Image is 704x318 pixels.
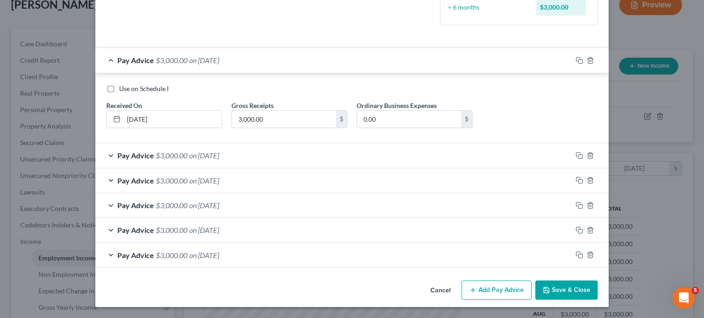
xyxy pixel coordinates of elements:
span: $3,000.00 [156,251,187,259]
button: Save & Close [535,280,598,300]
span: Pay Advice [117,226,154,234]
span: Received On [106,102,142,109]
span: $3,000.00 [156,56,187,65]
input: 0.00 [232,111,336,128]
span: Pay Advice [117,56,154,65]
span: on [DATE] [189,201,219,210]
span: $3,000.00 [156,151,187,160]
span: on [DATE] [189,251,219,259]
span: Pay Advice [117,201,154,210]
span: Pay Advice [117,176,154,185]
button: Cancel [423,281,458,300]
span: 5 [692,287,699,294]
span: on [DATE] [189,56,219,65]
label: Ordinary Business Expenses [357,101,437,110]
span: Pay Advice [117,251,154,259]
input: 0.00 [357,111,461,128]
span: Pay Advice [117,151,154,160]
span: on [DATE] [189,226,219,234]
div: $ [461,111,472,128]
span: Use on Schedule I [119,85,169,92]
button: Add Pay Advice [462,280,532,300]
span: on [DATE] [189,151,219,160]
input: MM/DD/YYYY [124,111,222,128]
span: on [DATE] [189,176,219,185]
span: $3,000.00 [156,201,187,210]
span: $3,000.00 [156,176,187,185]
iframe: Intercom live chat [673,287,695,309]
div: ÷ 6 months [443,3,532,12]
div: $ [336,111,347,128]
label: Gross Receipts [231,101,274,110]
span: $3,000.00 [156,226,187,234]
